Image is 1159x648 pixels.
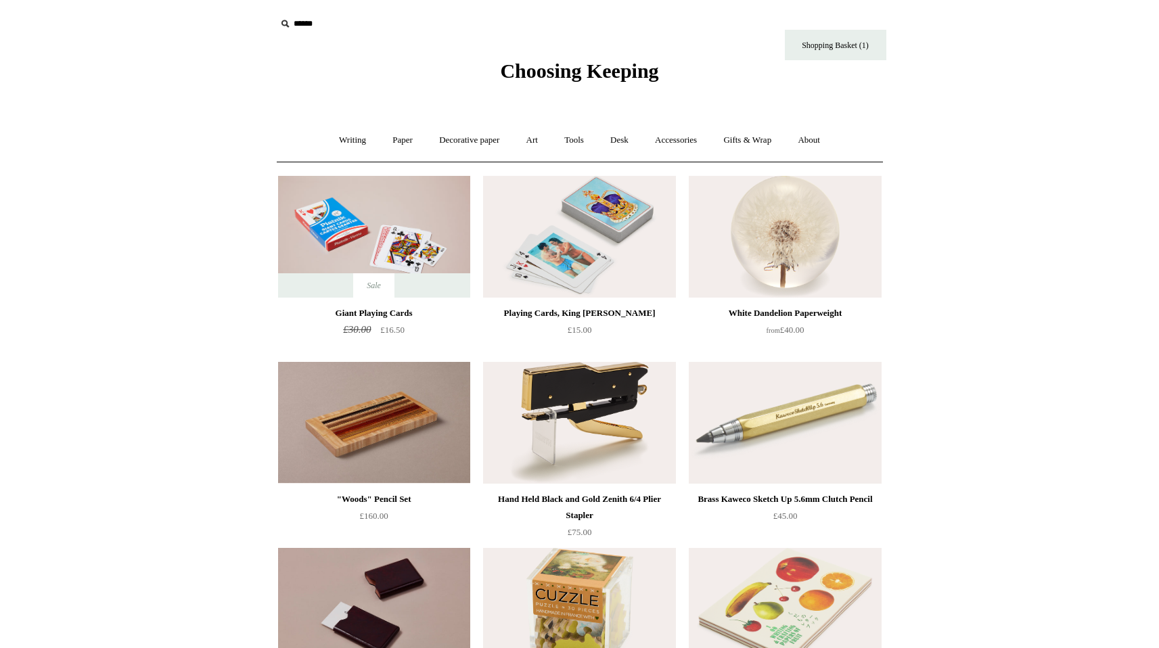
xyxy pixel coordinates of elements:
span: from [767,327,780,334]
img: Giant Playing Cards [278,176,470,298]
a: Desk [598,122,641,158]
img: Hand Held Black and Gold Zenith 6/4 Plier Stapler [483,362,675,484]
a: White Dandelion Paperweight from£40.00 [689,305,881,361]
a: Tools [552,122,596,158]
img: Brass Kaweco Sketch Up 5.6mm Clutch Pencil [689,362,881,484]
a: Giant Playing Cards £30.00 £16.50 [278,305,470,361]
span: £75.00 [568,527,592,537]
a: Playing Cards, King Charles III Playing Cards, King Charles III [483,176,675,298]
a: Playing Cards, King [PERSON_NAME] £15.00 [483,305,675,361]
span: £40.00 [767,325,804,335]
span: £16.50 [380,325,405,335]
img: Playing Cards, King Charles III [483,176,675,298]
a: Writing [327,122,378,158]
span: £30.00 [343,324,371,335]
span: Choosing Keeping [500,60,658,82]
a: Hand Held Black and Gold Zenith 6/4 Plier Stapler £75.00 [483,491,675,547]
span: £160.00 [359,511,388,521]
a: Paper [380,122,425,158]
div: Playing Cards, King [PERSON_NAME] [486,305,672,321]
a: Brass Kaweco Sketch Up 5.6mm Clutch Pencil £45.00 [689,491,881,547]
a: Hand Held Black and Gold Zenith 6/4 Plier Stapler Hand Held Black and Gold Zenith 6/4 Plier Stapler [483,362,675,484]
div: Giant Playing Cards [281,305,467,321]
img: "Woods" Pencil Set [278,362,470,484]
a: "Woods" Pencil Set £160.00 [278,491,470,547]
span: £45.00 [773,511,798,521]
a: Accessories [643,122,709,158]
a: Shopping Basket (1) [785,30,886,60]
a: Art [514,122,550,158]
a: Decorative paper [427,122,512,158]
a: Choosing Keeping [500,70,658,80]
span: £15.00 [568,325,592,335]
span: Sale [353,273,394,298]
a: Gifts & Wrap [711,122,783,158]
a: About [786,122,832,158]
div: White Dandelion Paperweight [692,305,878,321]
div: "Woods" Pencil Set [281,491,467,507]
a: "Woods" Pencil Set "Woods" Pencil Set [278,362,470,484]
div: Hand Held Black and Gold Zenith 6/4 Plier Stapler [486,491,672,524]
div: Brass Kaweco Sketch Up 5.6mm Clutch Pencil [692,491,878,507]
a: Giant Playing Cards Giant Playing Cards Sale [278,176,470,298]
img: White Dandelion Paperweight [689,176,881,298]
a: Brass Kaweco Sketch Up 5.6mm Clutch Pencil Brass Kaweco Sketch Up 5.6mm Clutch Pencil [689,362,881,484]
a: White Dandelion Paperweight White Dandelion Paperweight [689,176,881,298]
